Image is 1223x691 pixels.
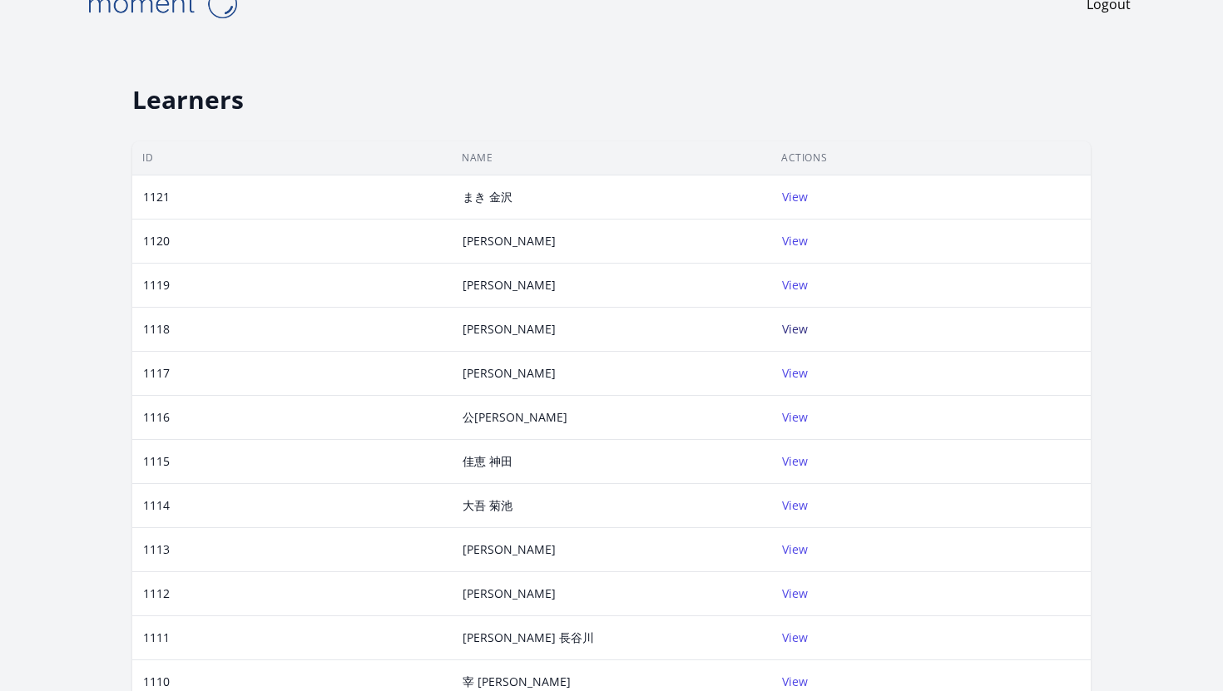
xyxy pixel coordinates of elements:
[133,189,180,205] div: 1121
[453,585,566,602] div: [PERSON_NAME]
[453,674,581,690] div: 宰 [PERSON_NAME]
[133,233,180,249] div: 1120
[782,409,808,425] a: View
[453,189,522,205] div: まき 金沢
[782,321,808,337] a: View
[782,585,808,601] a: View
[132,85,1091,115] h2: Learners
[453,629,604,646] div: [PERSON_NAME] 長谷川
[453,277,566,294] div: [PERSON_NAME]
[782,497,808,513] a: View
[453,453,522,470] div: 佳恵 神田
[133,453,180,470] div: 1115
[453,321,566,338] div: [PERSON_NAME]
[453,365,566,382] div: [PERSON_NAME]
[133,365,180,382] div: 1117
[133,409,180,426] div: 1116
[782,277,808,293] a: View
[453,409,577,426] div: 公[PERSON_NAME]
[453,541,566,558] div: [PERSON_NAME]
[133,497,180,514] div: 1114
[453,497,522,514] div: 大吾 菊池
[782,233,808,249] a: View
[782,189,808,205] a: View
[782,365,808,381] a: View
[133,629,180,646] div: 1111
[133,674,180,690] div: 1110
[453,233,566,249] div: [PERSON_NAME]
[133,585,180,602] div: 1112
[133,277,180,294] div: 1119
[782,541,808,557] a: View
[771,141,1091,175] th: Actions
[133,321,180,338] div: 1118
[132,141,452,175] th: ID
[452,141,771,175] th: Name
[133,541,180,558] div: 1113
[782,453,808,469] a: View
[782,629,808,645] a: View
[782,674,808,689] a: View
